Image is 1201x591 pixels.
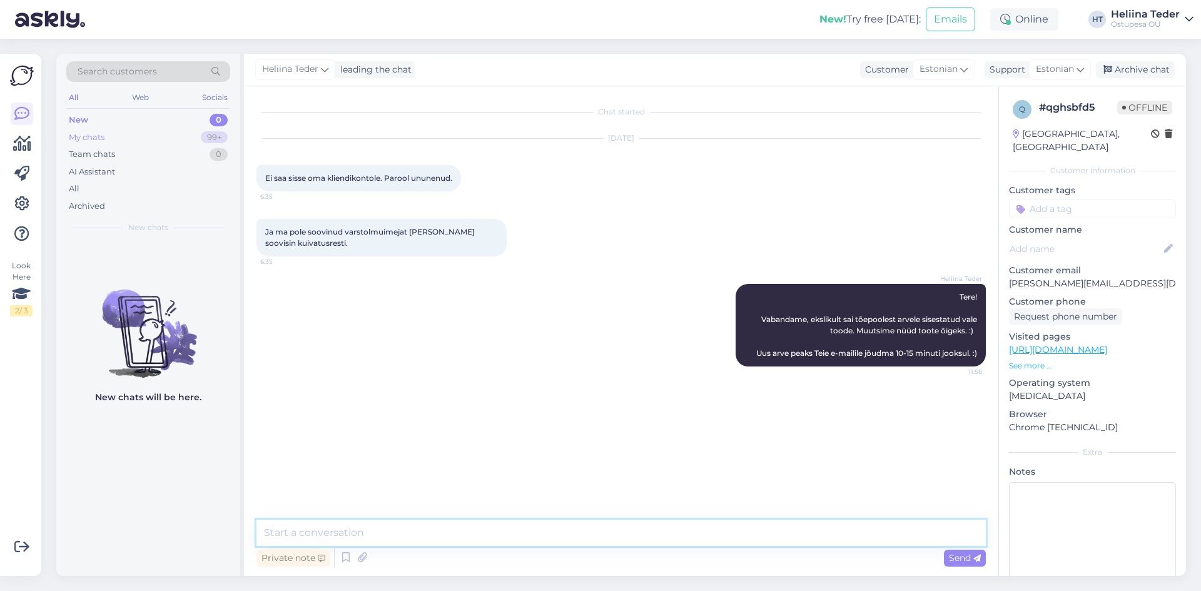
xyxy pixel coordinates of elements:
div: Private note [256,550,330,567]
a: [URL][DOMAIN_NAME] [1009,344,1107,355]
span: Ja ma pole soovinud varstolmuimejat [PERSON_NAME] soovisin kuivatusresti. [265,227,477,248]
p: Browser [1009,408,1176,421]
span: New chats [128,222,168,233]
div: Socials [200,89,230,106]
p: Customer phone [1009,295,1176,308]
div: HT [1088,11,1106,28]
div: Support [985,63,1025,76]
img: Askly Logo [10,64,34,88]
div: [DATE] [256,133,986,144]
p: [PERSON_NAME][EMAIL_ADDRESS][DOMAIN_NAME] [1009,277,1176,290]
a: Heliina TederOstupesa OÜ [1111,9,1193,29]
p: Notes [1009,465,1176,478]
div: Request phone number [1009,308,1122,325]
div: Web [129,89,151,106]
span: Estonian [1036,63,1074,76]
p: See more ... [1009,360,1176,371]
span: Ei saa sisse oma kliendikontole. Parool ununenud. [265,173,452,183]
p: Operating system [1009,376,1176,390]
div: Customer information [1009,165,1176,176]
div: AI Assistant [69,166,115,178]
div: Chat started [256,106,986,118]
div: Try free [DATE]: [819,12,921,27]
img: No chats [56,267,240,380]
button: Emails [926,8,975,31]
span: 11:56 [935,367,982,376]
div: 0 [210,114,228,126]
span: Send [949,552,981,563]
div: Extra [1009,447,1176,458]
div: Online [990,8,1058,31]
input: Add name [1010,242,1162,256]
div: Look Here [10,260,33,316]
p: New chats will be here. [95,391,201,404]
p: Customer email [1009,264,1176,277]
div: Heliina Teder [1111,9,1180,19]
p: [MEDICAL_DATA] [1009,390,1176,403]
p: Visited pages [1009,330,1176,343]
div: 2 / 3 [10,305,33,316]
p: Customer tags [1009,184,1176,197]
div: Customer [860,63,909,76]
p: Chrome [TECHNICAL_ID] [1009,421,1176,434]
div: New [69,114,88,126]
span: Heliina Teder [262,63,318,76]
div: # qghsbfd5 [1039,100,1117,115]
div: 99+ [201,131,228,144]
div: Archived [69,200,105,213]
b: New! [819,13,846,25]
div: Team chats [69,148,115,161]
span: 6:35 [260,192,307,201]
div: Ostupesa OÜ [1111,19,1180,29]
input: Add a tag [1009,200,1176,218]
span: Estonian [920,63,958,76]
div: All [66,89,81,106]
span: Heliina Teder [935,274,982,283]
div: Archive chat [1096,61,1175,78]
p: Customer name [1009,223,1176,236]
span: q [1019,104,1025,114]
span: 6:35 [260,257,307,266]
div: All [69,183,79,195]
span: Offline [1117,101,1172,114]
span: Search customers [78,65,157,78]
div: 0 [210,148,228,161]
div: leading the chat [335,63,412,76]
div: My chats [69,131,104,144]
div: [GEOGRAPHIC_DATA], [GEOGRAPHIC_DATA] [1013,128,1151,154]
